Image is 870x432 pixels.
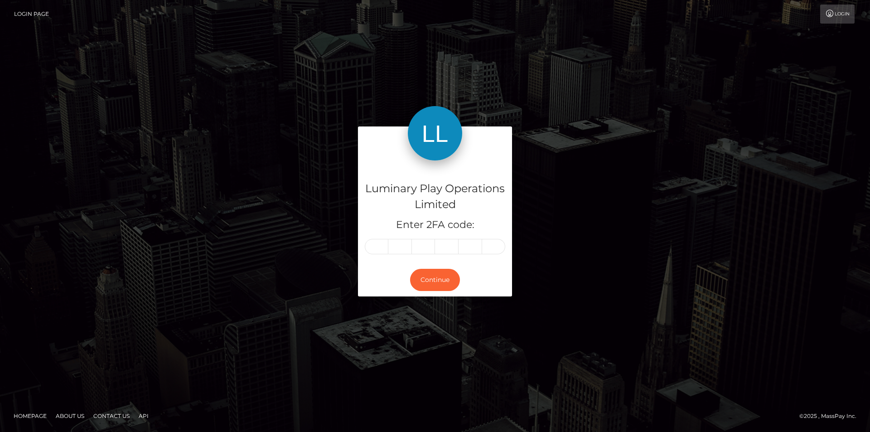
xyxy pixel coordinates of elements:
a: API [135,409,152,423]
div: © 2025 , MassPay Inc. [799,411,863,421]
a: Homepage [10,409,50,423]
a: Login Page [14,5,49,24]
h5: Enter 2FA code: [365,218,505,232]
img: Luminary Play Operations Limited [408,106,462,160]
h4: Luminary Play Operations Limited [365,181,505,213]
a: About Us [52,409,88,423]
button: Continue [410,269,460,291]
a: Contact Us [90,409,133,423]
a: Login [820,5,855,24]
